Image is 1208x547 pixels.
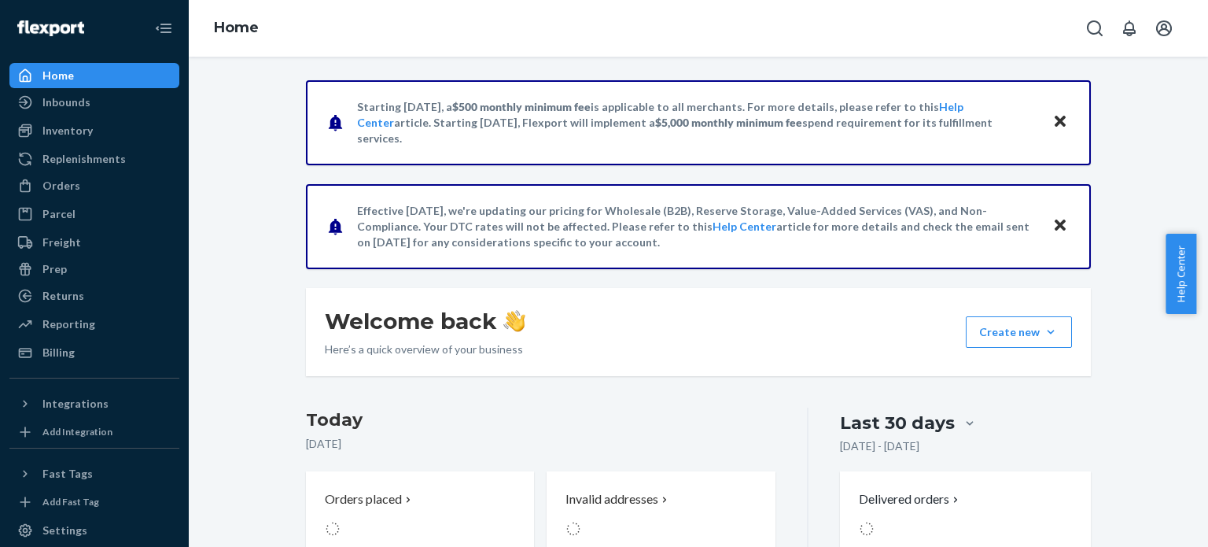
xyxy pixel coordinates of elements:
[42,396,109,412] div: Integrations
[42,495,99,508] div: Add Fast Tag
[42,425,112,438] div: Add Integration
[357,99,1037,146] p: Starting [DATE], a is applicable to all merchants. For more details, please refer to this article...
[9,118,179,143] a: Inventory
[9,201,179,227] a: Parcel
[42,261,67,277] div: Prep
[859,490,962,508] button: Delivered orders
[655,116,802,129] span: $5,000 monthly minimum fee
[9,423,179,442] a: Add Integration
[9,146,179,172] a: Replenishments
[840,411,955,435] div: Last 30 days
[306,436,775,452] p: [DATE]
[325,490,402,508] p: Orders placed
[42,206,75,222] div: Parcel
[9,340,179,365] a: Billing
[9,493,179,512] a: Add Fast Tag
[214,19,259,36] a: Home
[1050,215,1070,238] button: Close
[565,490,658,508] p: Invalid addresses
[9,391,179,416] button: Integrations
[42,178,80,194] div: Orders
[306,408,775,433] h3: Today
[42,235,81,250] div: Freight
[713,220,776,233] a: Help Center
[42,94,90,110] div: Inbounds
[42,288,84,304] div: Returns
[17,20,84,36] img: Flexport logo
[9,63,179,88] a: Home
[1148,13,1180,44] button: Open account menu
[201,6,271,51] ol: breadcrumbs
[42,466,93,482] div: Fast Tags
[9,461,179,486] button: Fast Tags
[148,13,179,44] button: Close Navigation
[42,523,87,538] div: Settings
[1079,13,1110,44] button: Open Search Box
[357,203,1037,250] p: Effective [DATE], we're updating our pricing for Wholesale (B2B), Reserve Storage, Value-Added Se...
[9,173,179,198] a: Orders
[452,100,591,113] span: $500 monthly minimum fee
[325,342,525,357] p: Here’s a quick overview of your business
[9,230,179,255] a: Freight
[966,316,1072,348] button: Create new
[503,310,525,332] img: hand-wave emoji
[42,345,75,360] div: Billing
[9,90,179,115] a: Inbounds
[42,123,93,139] div: Inventory
[9,312,179,337] a: Reporting
[42,68,74,83] div: Home
[9,257,179,282] a: Prep
[325,307,525,335] h1: Welcome back
[42,151,126,167] div: Replenishments
[1050,111,1070,134] button: Close
[9,283,179,309] a: Returns
[840,438,919,454] p: [DATE] - [DATE]
[9,518,179,543] a: Settings
[42,316,95,332] div: Reporting
[1166,234,1196,314] button: Help Center
[1114,13,1145,44] button: Open notifications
